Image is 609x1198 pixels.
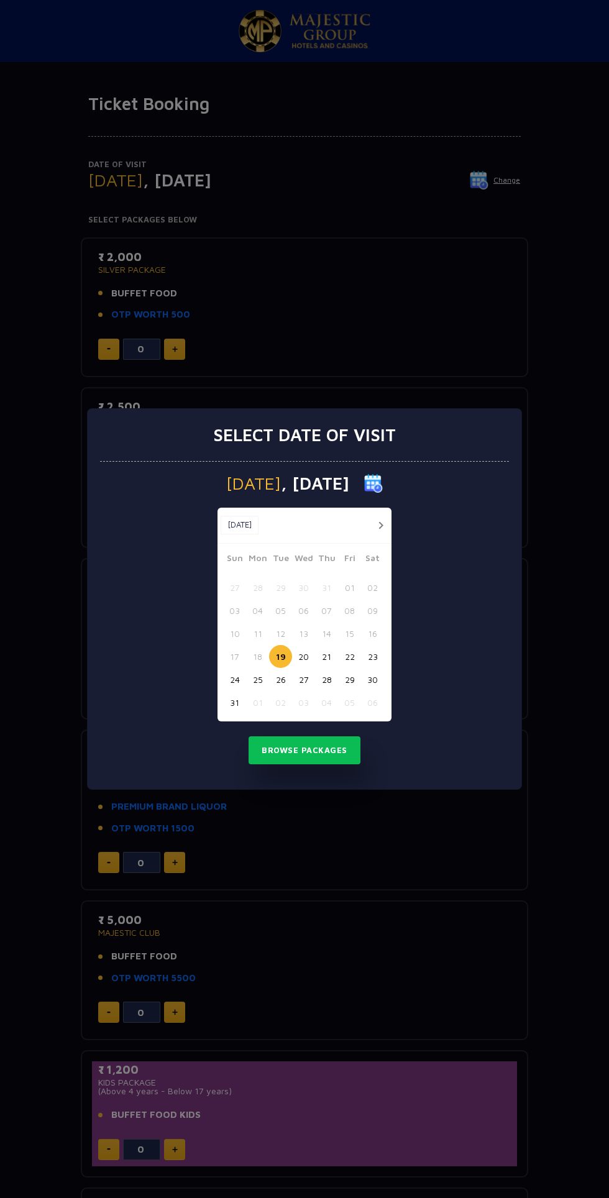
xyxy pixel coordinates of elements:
button: 04 [315,691,338,714]
button: 18 [246,645,269,668]
button: 31 [223,691,246,714]
button: 17 [223,645,246,668]
button: 27 [292,668,315,691]
button: 01 [246,691,269,714]
button: 01 [338,576,361,599]
button: 03 [292,691,315,714]
button: 07 [315,599,338,622]
button: 23 [361,645,384,668]
button: 02 [269,691,292,714]
button: 31 [315,576,338,599]
button: 24 [223,668,246,691]
button: 22 [338,645,361,668]
button: 15 [338,622,361,645]
h3: Select date of visit [213,424,396,446]
span: Wed [292,551,315,569]
button: 14 [315,622,338,645]
span: Sun [223,551,246,569]
button: Browse Packages [249,736,360,765]
button: 04 [246,599,269,622]
span: Fri [338,551,361,569]
button: 09 [361,599,384,622]
img: calender icon [364,474,383,493]
button: 06 [292,599,315,622]
button: 11 [246,622,269,645]
button: 26 [269,668,292,691]
button: 13 [292,622,315,645]
button: 06 [361,691,384,714]
span: Sat [361,551,384,569]
span: [DATE] [226,475,281,492]
button: 03 [223,599,246,622]
button: 27 [223,576,246,599]
span: Tue [269,551,292,569]
button: 02 [361,576,384,599]
button: [DATE] [221,516,259,534]
button: 12 [269,622,292,645]
button: 20 [292,645,315,668]
button: 08 [338,599,361,622]
button: 25 [246,668,269,691]
button: 10 [223,622,246,645]
button: 30 [292,576,315,599]
span: Mon [246,551,269,569]
button: 21 [315,645,338,668]
button: 05 [338,691,361,714]
span: , [DATE] [281,475,349,492]
button: 28 [246,576,269,599]
span: Thu [315,551,338,569]
button: 19 [269,645,292,668]
button: 05 [269,599,292,622]
button: 28 [315,668,338,691]
button: 16 [361,622,384,645]
button: 29 [269,576,292,599]
button: 29 [338,668,361,691]
button: 30 [361,668,384,691]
